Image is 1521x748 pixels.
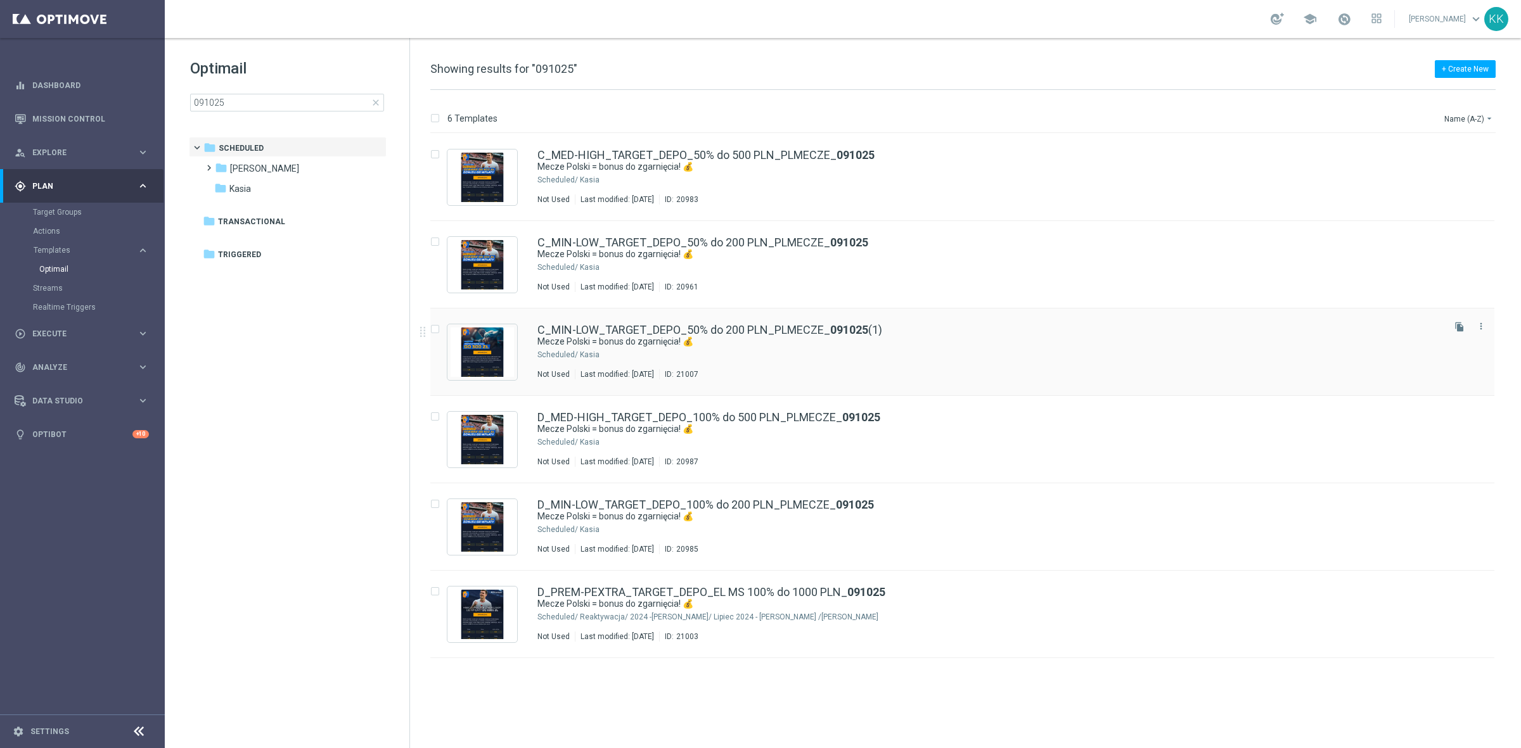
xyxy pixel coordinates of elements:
h1: Optimail [190,58,384,79]
div: Optibot [15,417,149,451]
a: Mecze Polski = bonus do zgarnięcia! 💰 [537,161,1412,173]
div: Not Used [537,369,570,379]
div: Not Used [537,631,570,642]
div: ID: [659,369,698,379]
a: Mecze Polski = bonus do zgarnięcia! 💰 [537,598,1412,610]
i: folder [203,215,215,227]
b: 091025 [836,498,874,511]
div: 21003 [676,631,698,642]
div: Last modified: [DATE] [575,282,659,292]
a: Optimail [39,264,132,274]
div: Last modified: [DATE] [575,194,659,205]
i: folder [203,141,216,154]
i: keyboard_arrow_right [137,180,149,192]
div: Press SPACE to select this row. [418,221,1518,308]
div: Mission Control [15,102,149,136]
div: ID: [659,631,698,642]
a: [PERSON_NAME]keyboard_arrow_down [1408,10,1484,29]
div: Templates [34,246,137,254]
b: 091025 [830,323,868,336]
b: 091025 [837,148,875,162]
a: Actions [33,226,132,236]
div: Press SPACE to select this row. [418,134,1518,221]
div: 20961 [676,282,698,292]
a: D_MIN-LOW_TARGET_DEPO_100% do 200 PLN_PLMECZE_091025 [537,499,874,510]
i: keyboard_arrow_right [137,395,149,407]
span: school [1303,12,1317,26]
a: Mecze Polski = bonus do zgarnięcia! 💰 [537,423,1412,435]
div: Last modified: [DATE] [575,457,659,467]
span: Execute [32,330,137,338]
button: Mission Control [14,114,150,124]
a: C_MED-HIGH_TARGET_DEPO_50% do 500 PLN_PLMECZE_091025 [537,149,875,161]
div: Mecze Polski = bonus do zgarnięcia! 💰 [537,248,1441,260]
a: C_MIN-LOW_TARGET_DEPO_50% do 200 PLN_PLMECZE_091025 [537,237,868,248]
div: 21007 [676,369,698,379]
div: equalizer Dashboard [14,80,150,91]
i: folder [214,182,227,194]
a: Optibot [32,417,132,451]
a: Streams [33,283,132,293]
div: Actions [33,222,164,241]
a: D_PREM-PEXTRA_TARGET_DEPO_EL MS 100% do 1000 PLN_091025 [537,586,885,598]
img: 20983.jpeg [451,153,514,202]
div: Scheduled/Kasia [580,524,1441,535]
span: close [371,98,381,108]
i: folder [203,248,215,260]
b: 091025 [842,410,880,424]
div: Optimail [39,260,164,279]
input: Search Template [190,94,384,111]
div: 20987 [676,457,698,467]
span: Triggered [218,249,261,260]
span: Scheduled [219,143,264,154]
button: Data Studio keyboard_arrow_right [14,396,150,406]
i: keyboard_arrow_right [137,361,149,373]
button: more_vert [1475,319,1487,334]
span: Data Studio [32,397,137,405]
div: Scheduled/Kasia [580,437,1441,447]
div: KK [1484,7,1508,31]
a: C_MIN-LOW_TARGET_DEPO_50% do 200 PLN_PLMECZE_091025(1) [537,324,882,336]
div: Press SPACE to select this row. [418,483,1518,571]
button: play_circle_outline Execute keyboard_arrow_right [14,329,150,339]
i: keyboard_arrow_right [137,244,149,257]
span: Kasia [229,183,251,194]
i: equalizer [15,80,26,91]
div: Streams [33,279,164,298]
button: track_changes Analyze keyboard_arrow_right [14,362,150,372]
div: Templates [33,241,164,279]
div: Mecze Polski = bonus do zgarnięcia! 💰 [537,598,1441,610]
b: 091025 [830,236,868,249]
i: keyboard_arrow_right [137,146,149,158]
div: Scheduled/ [537,612,578,622]
div: Dashboard [15,68,149,102]
a: Mecze Polski = bonus do zgarnięcia! 💰 [537,248,1412,260]
div: Scheduled/ [537,350,578,360]
div: person_search Explore keyboard_arrow_right [14,148,150,158]
b: 091025 [847,585,885,599]
i: file_copy [1454,322,1465,332]
span: Templates [34,246,124,254]
div: 20985 [676,544,698,554]
span: Showing results for "091025" [430,62,577,75]
div: ID: [659,457,698,467]
a: Realtime Triggers [33,302,132,312]
button: lightbulb Optibot +10 [14,429,150,440]
i: lightbulb [15,429,26,440]
div: Not Used [537,544,570,554]
i: settings [13,726,24,737]
i: gps_fixed [15,181,26,192]
div: Scheduled/ [537,175,578,185]
div: Target Groups [33,203,164,222]
span: Transactional [218,216,285,227]
div: Mecze Polski = bonus do zgarnięcia! 💰 [537,336,1441,348]
div: ID: [659,282,698,292]
div: Last modified: [DATE] [575,631,659,642]
div: Press SPACE to select this row. [418,571,1518,658]
div: Scheduled/ [537,262,578,272]
a: Target Groups [33,207,132,217]
div: Not Used [537,194,570,205]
